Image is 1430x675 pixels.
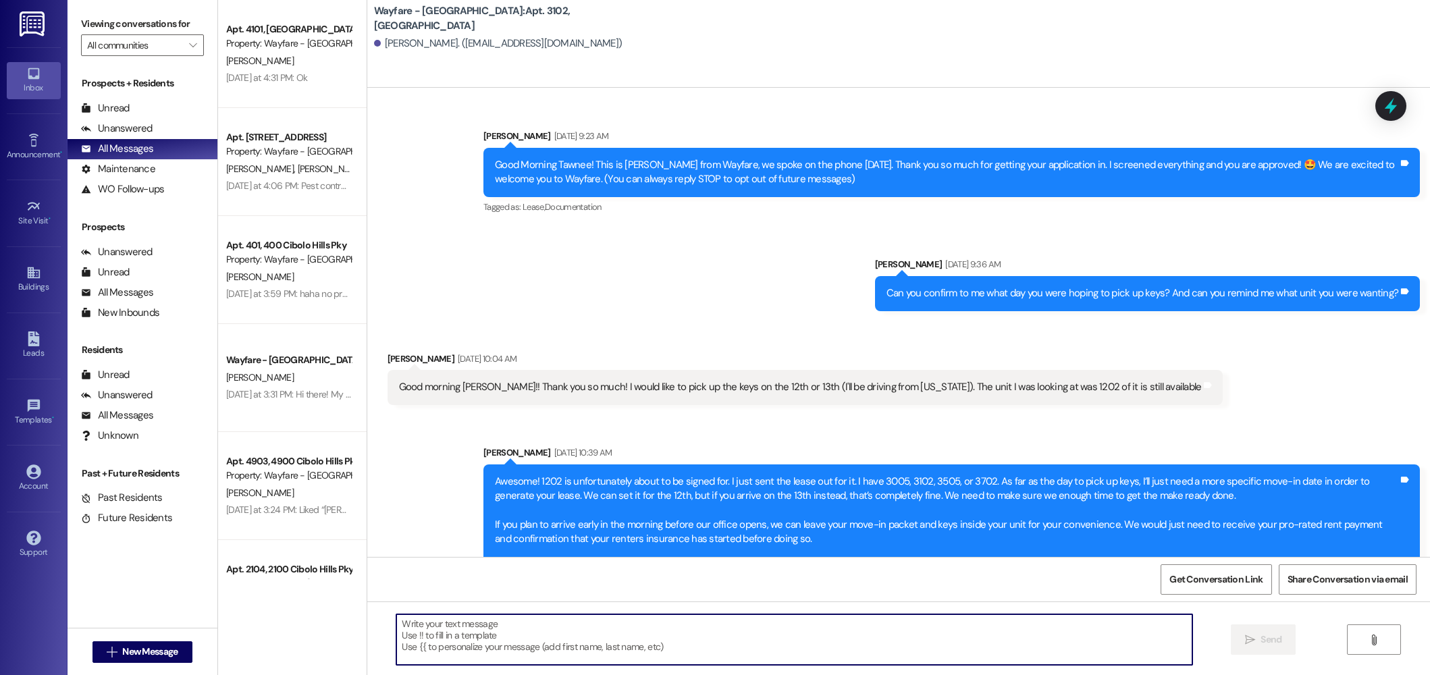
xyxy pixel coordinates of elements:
div: Wayfare - [GEOGRAPHIC_DATA] [226,353,351,367]
span: [PERSON_NAME] [226,371,294,383]
div: [PERSON_NAME] [483,129,1420,148]
span: [PERSON_NAME] [226,271,294,283]
div: Apt. 4903, 4900 Cibolo Hills Pky [226,454,351,468]
div: Can you confirm to me what day you were hoping to pick up keys? And can you remind me what unit y... [886,286,1398,300]
a: Account [7,460,61,497]
div: All Messages [81,408,153,423]
div: WO Follow-ups [81,182,164,196]
span: • [60,148,62,157]
div: [PERSON_NAME] [875,257,1420,276]
input: All communities [87,34,182,56]
div: Property: Wayfare - [GEOGRAPHIC_DATA] [226,576,351,591]
a: Support [7,526,61,563]
div: Residents [68,343,217,357]
div: Unanswered [81,245,153,259]
div: Unanswered [81,388,153,402]
div: Unknown [81,429,138,443]
div: Unread [81,101,130,115]
button: Get Conversation Link [1161,564,1271,595]
a: Inbox [7,62,61,99]
div: Unread [81,265,130,279]
div: Awesome! 1202 is unfortunately about to be signed for. I just sent the lease out for it. I have 3... [495,475,1398,576]
span: Lease , [523,201,545,213]
span: [PERSON_NAME] [226,163,298,175]
span: • [49,214,51,223]
i:  [1245,634,1255,645]
span: Share Conversation via email [1288,572,1408,587]
div: [PERSON_NAME]. ([EMAIL_ADDRESS][DOMAIN_NAME]) [374,36,623,51]
div: Property: Wayfare - [GEOGRAPHIC_DATA] [226,36,351,51]
div: Apt. 4101, [GEOGRAPHIC_DATA] [226,22,351,36]
span: Get Conversation Link [1169,572,1263,587]
div: [DATE] at 3:59 PM: haha no problem at all! [226,288,390,300]
div: Property: Wayfare - [GEOGRAPHIC_DATA] [226,252,351,267]
div: Prospects [68,220,217,234]
div: Apt. 2104, 2100 Cibolo Hills Pky [226,562,351,576]
button: Send [1231,624,1296,655]
div: [DATE] 9:36 AM [942,257,1001,271]
div: Property: Wayfare - [GEOGRAPHIC_DATA] [226,468,351,483]
div: Good Morning Tawnee! This is [PERSON_NAME] from Wayfare, we spoke on the phone [DATE]. Thank you ... [495,158,1398,187]
div: [DATE] at 4:31 PM: Ok [226,72,307,84]
img: ResiDesk Logo [20,11,47,36]
div: Unread [81,368,130,382]
div: [PERSON_NAME] [388,352,1223,371]
div: Apt. 401, 400 Cibolo Hills Pky [226,238,351,252]
div: [DATE] at 3:24 PM: Liked “[PERSON_NAME] (Wayfare - [GEOGRAPHIC_DATA]): Awesome! I am happy to hea... [226,504,865,516]
span: [PERSON_NAME] [226,55,294,67]
div: Unanswered [81,122,153,136]
div: Future Residents [81,511,172,525]
div: Property: Wayfare - [GEOGRAPHIC_DATA] [226,144,351,159]
div: [PERSON_NAME] [483,446,1420,464]
a: Buildings [7,261,61,298]
span: Send [1261,632,1281,647]
div: All Messages [81,142,153,156]
span: Documentation [545,201,602,213]
div: [DATE] 10:04 AM [454,352,517,366]
i:  [189,40,196,51]
div: New Inbounds [81,306,159,320]
span: • [52,413,54,423]
b: Wayfare - [GEOGRAPHIC_DATA]: Apt. 3102, [GEOGRAPHIC_DATA] [374,4,644,33]
div: Apt. [STREET_ADDRESS] [226,130,351,144]
span: [PERSON_NAME] [226,487,294,499]
div: Maintenance [81,162,155,176]
div: Past Residents [81,491,163,505]
div: [DATE] 9:23 AM [551,129,609,143]
label: Viewing conversations for [81,13,204,34]
span: New Message [122,645,178,659]
a: Templates • [7,394,61,431]
div: Prospects + Residents [68,76,217,90]
div: All Messages [81,286,153,300]
div: [DATE] at 4:06 PM: Pest control comes [DATE] by the way. I will let you know when they are here, ... [226,180,1113,192]
div: Tagged as: [483,197,1420,217]
a: Leads [7,327,61,364]
div: Past + Future Residents [68,466,217,481]
div: [DATE] 10:39 AM [551,446,612,460]
i:  [1369,634,1379,645]
button: Share Conversation via email [1279,564,1416,595]
span: [PERSON_NAME] [297,163,365,175]
div: Good morning [PERSON_NAME]!! Thank you so much! I would like to pick up the keys on the 12th or 1... [399,380,1202,394]
i:  [107,647,117,657]
a: Site Visit • [7,195,61,232]
button: New Message [92,641,192,663]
